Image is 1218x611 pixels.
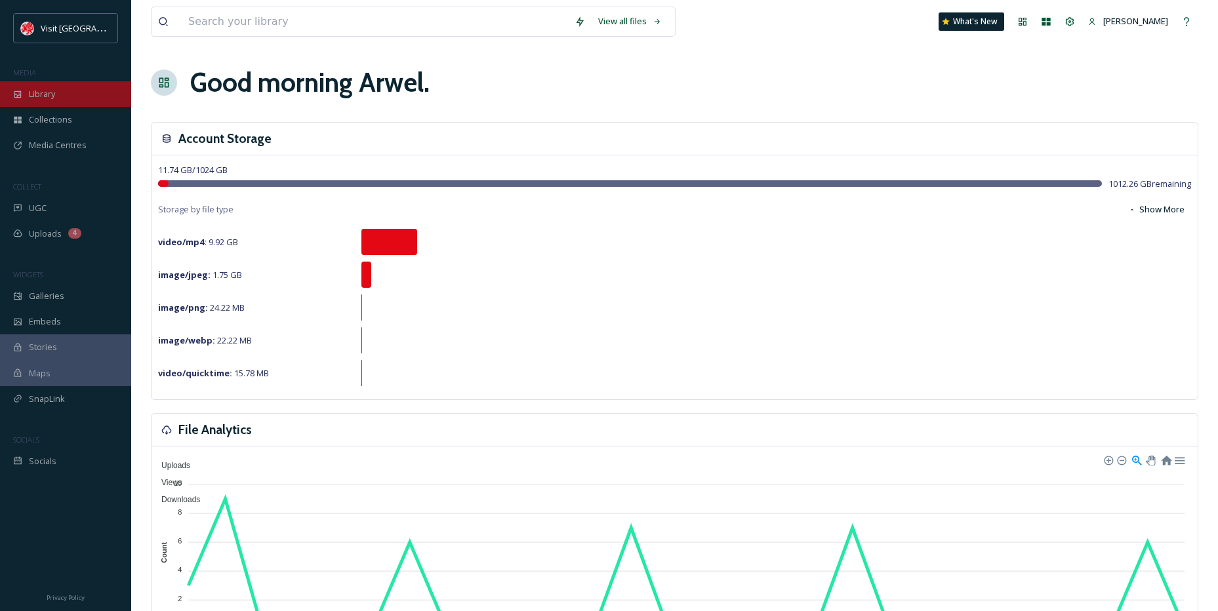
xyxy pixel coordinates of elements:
div: Menu [1173,454,1185,465]
div: Panning [1146,456,1154,463]
span: Galleries [29,290,64,302]
span: 11.74 GB / 1024 GB [158,164,228,176]
div: 4 [68,228,81,239]
text: Count [160,542,168,563]
strong: image/png : [158,302,208,313]
span: Downloads [152,495,200,504]
strong: video/quicktime : [158,367,232,379]
span: 15.78 MB [158,367,269,379]
h3: Account Storage [178,129,272,148]
tspan: 6 [178,537,182,545]
a: What's New [939,12,1004,31]
tspan: 8 [178,508,182,516]
span: Uploads [152,461,190,470]
span: 1.75 GB [158,269,242,281]
a: Privacy Policy [47,589,85,604]
span: Collections [29,113,72,126]
span: Media Centres [29,139,87,151]
strong: image/jpeg : [158,269,211,281]
span: SnapLink [29,393,65,405]
span: WIDGETS [13,269,43,279]
a: [PERSON_NAME] [1082,9,1175,34]
div: Reset Zoom [1160,454,1171,465]
div: Zoom In [1103,455,1112,464]
span: SOCIALS [13,435,39,444]
span: 1012.26 GB remaining [1108,178,1191,190]
h1: Good morning Arwel . [190,63,430,102]
strong: image/webp : [158,334,215,346]
span: [PERSON_NAME] [1103,15,1168,27]
span: 22.22 MB [158,334,252,346]
span: Socials [29,455,56,467]
span: Privacy Policy [47,593,85,602]
tspan: 2 [178,595,182,602]
span: 9.92 GB [158,236,238,248]
span: Views [152,478,182,487]
button: Show More [1122,197,1191,222]
img: Visit_Wales_logo.svg.png [21,22,34,35]
span: 24.22 MB [158,302,245,313]
span: MEDIA [13,68,36,77]
input: Search your library [182,7,568,36]
h3: File Analytics [178,420,252,439]
tspan: 10 [174,479,182,486]
span: Stories [29,341,57,353]
span: Uploads [29,227,62,240]
a: View all files [592,9,668,34]
span: COLLECT [13,182,41,191]
span: Visit [GEOGRAPHIC_DATA] [41,22,142,34]
tspan: 4 [178,566,182,574]
span: Maps [29,367,51,380]
span: Library [29,88,55,100]
div: Zoom Out [1116,455,1126,464]
span: UGC [29,202,47,214]
span: Storage by file type [158,203,233,216]
strong: video/mp4 : [158,236,207,248]
span: Embeds [29,315,61,328]
div: Selection Zoom [1131,454,1142,465]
